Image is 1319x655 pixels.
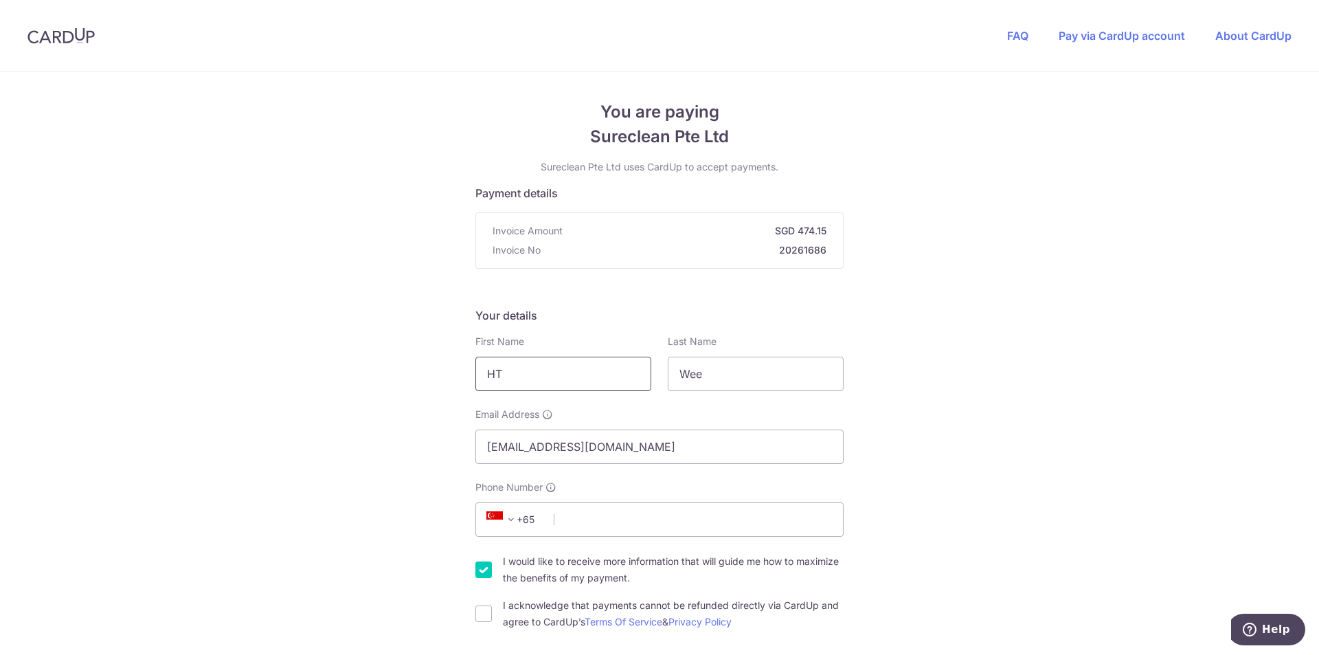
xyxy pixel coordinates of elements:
span: You are paying [475,100,844,124]
label: I acknowledge that payments cannot be refunded directly via CardUp and agree to CardUp’s & [503,597,844,630]
label: Last Name [668,335,717,348]
strong: 20261686 [546,243,826,257]
label: I would like to receive more information that will guide me how to maximize the benefits of my pa... [503,553,844,586]
span: Sureclean Pte Ltd [475,124,844,149]
h5: Payment details [475,185,844,201]
span: +65 [486,511,519,528]
iframe: Opens a widget where you can find more information [1231,614,1305,648]
input: First name [475,357,651,391]
label: First Name [475,335,524,348]
input: Email address [475,430,844,464]
h5: Your details [475,307,844,324]
span: +65 [482,511,544,528]
a: Privacy Policy [668,616,732,628]
span: Phone Number [475,480,543,494]
img: CardUp [27,27,95,44]
a: FAQ [1007,29,1028,43]
span: Email Address [475,408,539,421]
input: Last name [668,357,844,391]
a: Pay via CardUp account [1059,29,1185,43]
p: Sureclean Pte Ltd uses CardUp to accept payments. [475,160,844,174]
a: About CardUp [1215,29,1292,43]
span: Invoice No [493,243,541,257]
span: Invoice Amount [493,224,563,238]
a: Terms Of Service [585,616,662,628]
strong: SGD 474.15 [568,224,826,238]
